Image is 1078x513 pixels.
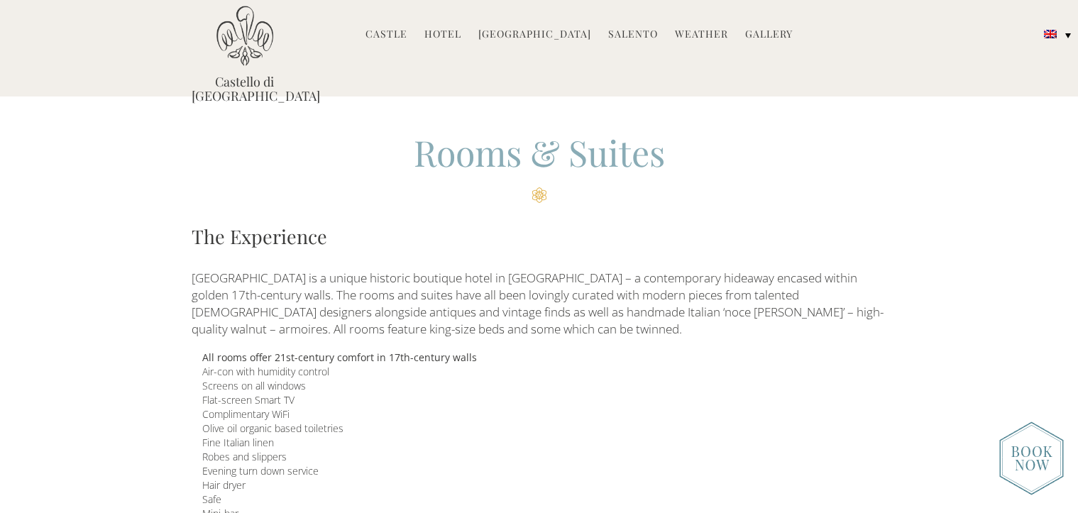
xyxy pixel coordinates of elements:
[675,27,728,43] a: Weather
[192,270,887,338] p: [GEOGRAPHIC_DATA] is a unique historic boutique hotel in [GEOGRAPHIC_DATA] – a contemporary hidea...
[478,27,591,43] a: [GEOGRAPHIC_DATA]
[1044,30,1057,38] img: English
[608,27,658,43] a: Salento
[192,75,298,103] a: Castello di [GEOGRAPHIC_DATA]
[192,222,887,250] h3: The Experience
[365,27,407,43] a: Castle
[216,6,273,66] img: Castello di Ugento
[192,128,887,203] h2: Rooms & Suites
[202,351,477,364] b: All rooms offer 21st-century comfort in 17th-century walls
[745,27,793,43] a: Gallery
[999,421,1064,495] img: new-booknow.png
[424,27,461,43] a: Hotel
